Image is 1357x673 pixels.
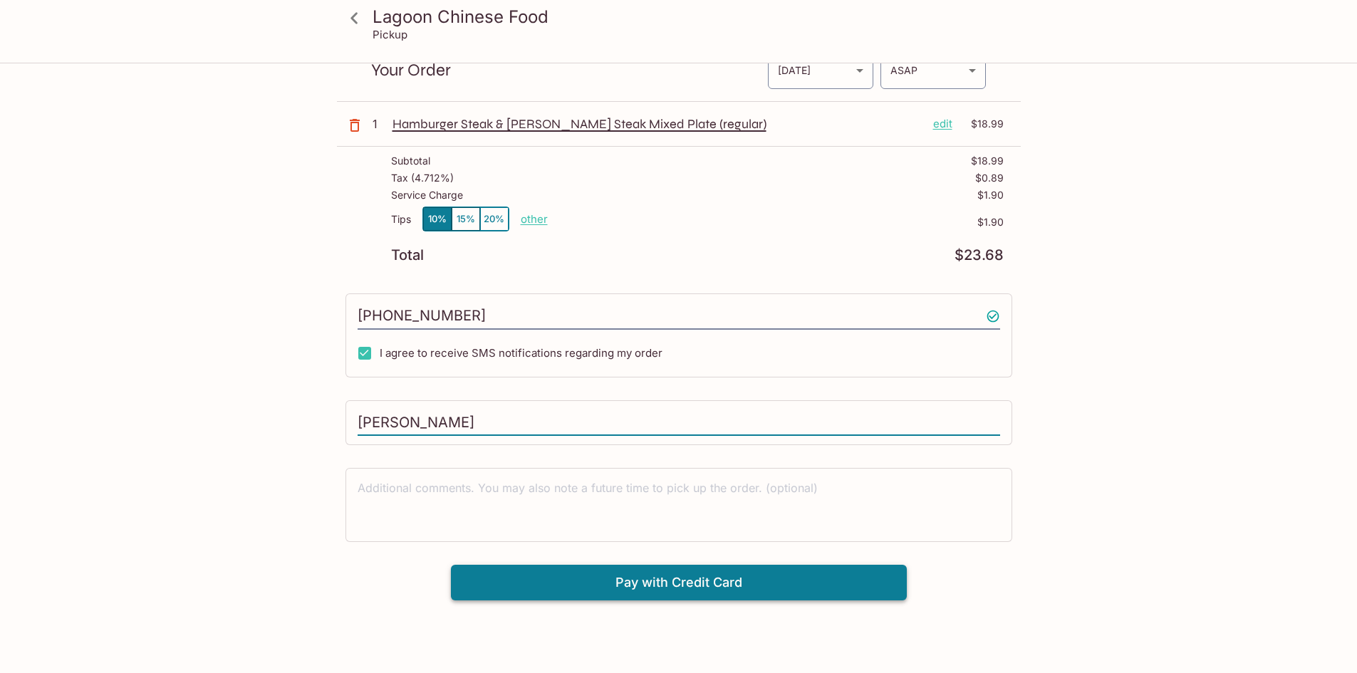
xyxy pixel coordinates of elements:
p: $1.90 [977,189,1004,201]
input: Enter first and last name [358,409,1000,437]
p: $18.99 [961,116,1004,132]
p: Total [391,249,424,262]
p: Service Charge [391,189,463,201]
p: Tax ( 4.712% ) [391,172,454,184]
p: edit [933,116,952,132]
div: [DATE] [768,51,873,89]
p: Pickup [373,28,407,41]
p: $18.99 [971,155,1004,167]
button: Pay with Credit Card [451,565,907,600]
span: I agree to receive SMS notifications regarding my order [380,346,662,360]
button: other [521,212,548,226]
button: 20% [480,207,509,231]
p: Your Order [371,63,767,77]
h3: Lagoon Chinese Food [373,6,1009,28]
p: Hamburger Steak & [PERSON_NAME] Steak Mixed Plate (regular) [392,116,922,132]
input: Enter phone number [358,303,1000,330]
div: ASAP [880,51,986,89]
p: Subtotal [391,155,430,167]
p: Tips [391,214,411,225]
p: $1.90 [548,216,1004,228]
button: 15% [452,207,480,231]
button: 10% [423,207,452,231]
p: $0.89 [975,172,1004,184]
p: $23.68 [955,249,1004,262]
p: 1 [373,116,387,132]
